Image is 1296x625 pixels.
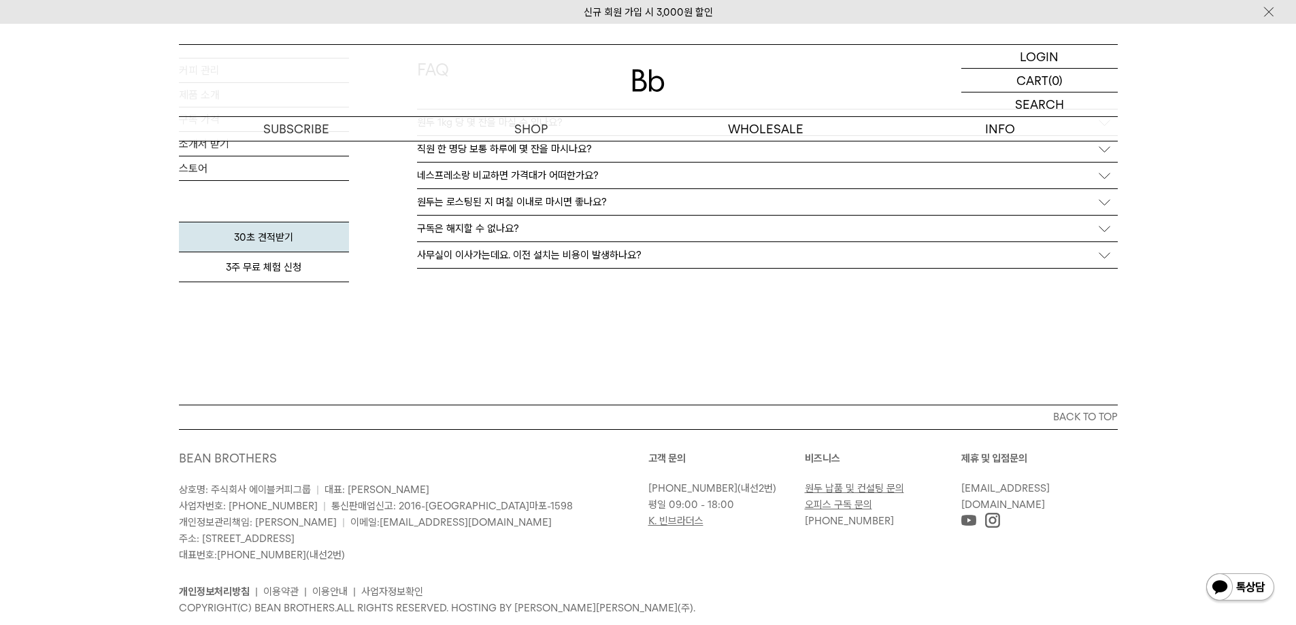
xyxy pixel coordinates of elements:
a: SUBSCRIBE [179,117,414,141]
li: | [304,584,307,600]
p: 원두는 로스팅된 지 며칠 이내로 마시면 좋나요? [417,196,607,208]
p: INFO [883,117,1118,141]
p: 네스프레소랑 비교하면 가격대가 어떠한가요? [417,169,599,182]
a: [PHONE_NUMBER] [805,515,894,527]
p: (내선2번) [648,480,798,496]
span: | [316,484,319,496]
p: COPYRIGHT(C) BEAN BROTHERS. ALL RIGHTS RESERVED. HOSTING BY [PERSON_NAME][PERSON_NAME](주). [179,600,1118,616]
a: K. 빈브라더스 [648,515,703,527]
p: 사무실이 이사가는데요. 이전 설치는 비용이 발생하나요? [417,249,642,261]
span: 주소: [STREET_ADDRESS] [179,533,295,545]
a: [EMAIL_ADDRESS][DOMAIN_NAME] [380,516,552,528]
a: [PHONE_NUMBER] [217,549,306,561]
a: [EMAIL_ADDRESS][DOMAIN_NAME] [961,482,1050,511]
button: BACK TO TOP [179,405,1118,429]
span: 대표: [PERSON_NAME] [325,484,429,496]
span: 개인정보관리책임: [PERSON_NAME] [179,516,337,528]
a: 신규 회원 가입 시 3,000원 할인 [584,6,713,18]
span: 대표번호: (내선2번) [179,549,345,561]
span: 이메일: [350,516,552,528]
a: 이용안내 [312,586,348,598]
a: 사업자정보확인 [361,586,423,598]
p: (0) [1048,69,1063,92]
span: | [342,516,345,528]
a: LOGIN [961,45,1118,69]
a: [PHONE_NUMBER] [648,482,737,494]
p: LOGIN [1020,45,1059,68]
li: | [353,584,356,600]
span: 상호명: 주식회사 에이블커피그룹 [179,484,311,496]
p: 직원 한 명당 보통 하루에 몇 잔을 마시나요? [417,143,592,155]
a: 오피스 구독 문의 [805,499,872,511]
a: 스토어 [179,156,349,180]
img: 로고 [632,69,665,92]
p: 평일 09:00 - 18:00 [648,496,798,513]
a: 소개서 받기 [179,132,349,156]
a: CART (0) [961,69,1118,92]
p: 제휴 및 입점문의 [961,450,1118,467]
a: 30초 견적받기 [179,222,349,252]
p: 비즈니스 [805,450,961,467]
span: 사업자번호: [PHONE_NUMBER] [179,500,318,512]
p: WHOLESALE [648,117,883,141]
a: BEAN BROTHERS [179,451,277,465]
p: 고객 문의 [648,450,805,467]
p: 구독은 해지할 수 없나요? [417,222,519,235]
span: | [323,500,326,512]
a: 이용약관 [263,586,299,598]
a: 3주 무료 체험 신청 [179,252,349,282]
a: 원두 납품 및 컨설팅 문의 [805,482,904,494]
a: 개인정보처리방침 [179,586,250,598]
a: SHOP [414,117,648,141]
p: SEARCH [1015,92,1064,116]
li: | [255,584,258,600]
span: 통신판매업신고: 2016-[GEOGRAPHIC_DATA]마포-1598 [331,500,573,512]
p: CART [1016,69,1048,92]
img: 카카오톡 채널 1:1 채팅 버튼 [1205,572,1276,605]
